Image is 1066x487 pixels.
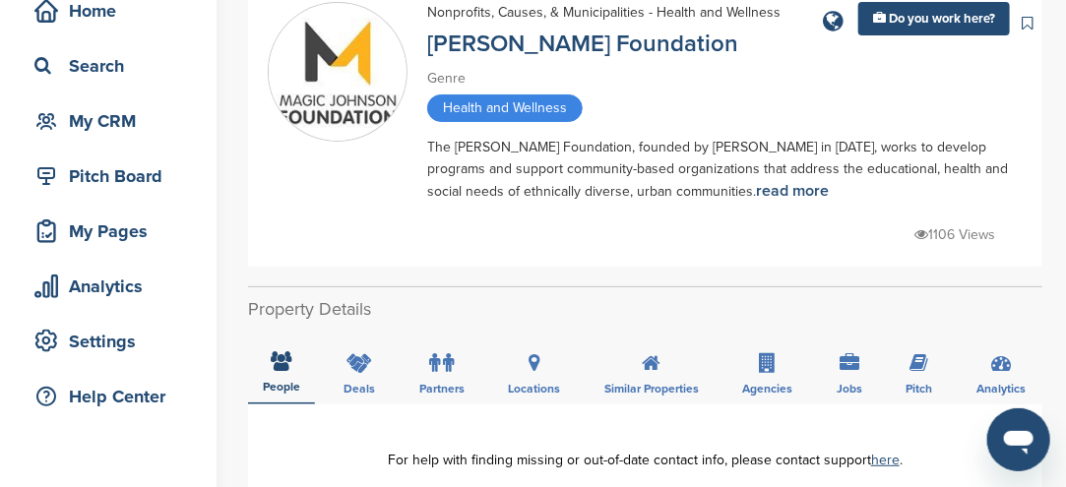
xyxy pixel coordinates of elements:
[604,383,699,395] span: Similar Properties
[837,383,862,395] span: Jobs
[20,319,197,364] a: Settings
[987,408,1050,471] iframe: Button to launch messaging window
[858,2,1010,35] a: Do you work here?
[20,43,197,89] a: Search
[419,383,465,395] span: Partners
[278,454,1013,467] div: For help with finding missing or out-of-date contact info, please contact support .
[30,269,197,304] div: Analytics
[30,324,197,359] div: Settings
[20,374,197,419] a: Help Center
[509,383,561,395] span: Locations
[907,383,933,395] span: Pitch
[427,68,1023,90] div: Genre
[30,48,197,84] div: Search
[427,137,1023,203] div: The [PERSON_NAME] Foundation, founded by [PERSON_NAME] in [DATE], works to develop programs and s...
[427,30,738,58] a: [PERSON_NAME] Foundation
[756,181,829,201] a: read more
[427,2,781,24] div: Nonprofits, Causes, & Municipalities - Health and Wellness
[914,222,995,247] p: 1106 Views
[30,158,197,194] div: Pitch Board
[427,94,583,122] span: Health and Wellness
[889,11,995,27] span: Do you work here?
[20,98,197,144] a: My CRM
[30,103,197,139] div: My CRM
[743,383,793,395] span: Agencies
[20,153,197,199] a: Pitch Board
[263,381,300,393] span: People
[871,452,900,468] a: here
[976,383,1026,395] span: Analytics
[20,264,197,309] a: Analytics
[30,379,197,414] div: Help Center
[345,383,376,395] span: Deals
[30,213,197,249] div: My Pages
[248,296,1042,323] h2: Property Details
[20,209,197,254] a: My Pages
[269,4,407,142] img: Sponsorpitch & Magic Johnson Foundation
